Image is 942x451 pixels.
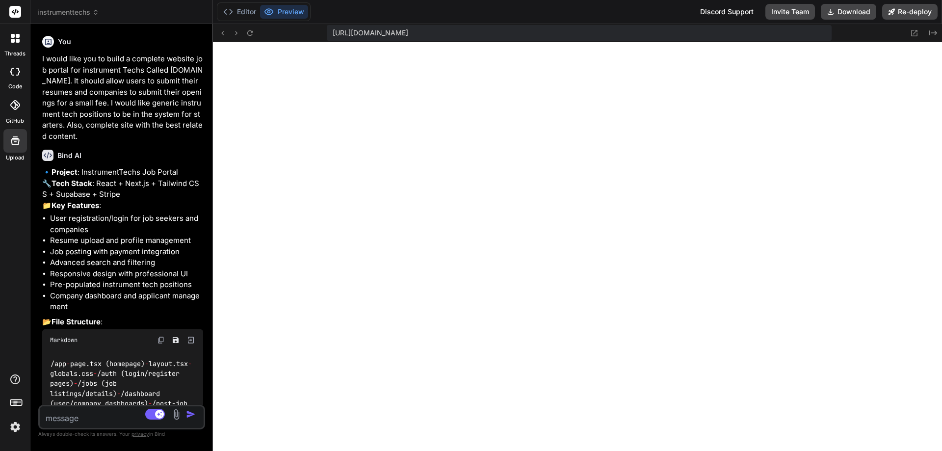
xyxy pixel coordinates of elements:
[765,4,815,20] button: Invite Team
[50,268,203,280] li: Responsive design with professional UI
[157,336,165,344] img: copy
[50,336,78,344] span: Markdown
[50,257,203,268] li: Advanced search and filtering
[38,429,205,439] p: Always double-check its answers. Your in Bind
[50,235,203,246] li: Resume upload and profile management
[694,4,759,20] div: Discord Support
[50,213,203,235] li: User registration/login for job seekers and companies
[6,117,24,125] label: GitHub
[93,369,97,378] span: -
[50,291,203,313] li: Company dashboard and applicant management
[6,154,25,162] label: Upload
[145,359,149,368] span: -
[131,431,149,437] span: privacy
[333,28,408,38] span: [URL][DOMAIN_NAME]
[42,317,203,328] p: 📂 :
[52,179,92,188] strong: Tech Stack
[882,4,938,20] button: Re-deploy
[52,167,78,177] strong: Project
[186,409,196,419] img: icon
[57,151,81,160] h6: Bind AI
[8,82,22,91] label: code
[219,5,260,19] button: Editor
[74,379,78,388] span: -
[52,201,99,210] strong: Key Features
[50,279,203,291] li: Pre-populated instrument tech positions
[186,336,195,345] img: Open in Browser
[52,317,101,326] strong: File Structure
[260,5,308,19] button: Preview
[213,42,942,451] iframe: Preview
[37,7,99,17] span: instrumenttechs
[42,167,203,211] p: 🔹 : InstrumentTechs Job Portal 🔧 : React + Next.js + Tailwind CSS + Supabase + Stripe 📁 :
[148,399,152,408] span: -
[58,37,71,47] h6: You
[117,389,121,398] span: -
[66,359,70,368] span: -
[7,419,24,435] img: settings
[169,333,183,347] button: Save file
[4,50,26,58] label: threads
[188,359,192,368] span: -
[42,53,203,142] p: I would like you to build a complete website job portal for instrument Techs Called [DOMAIN_NAME]...
[171,409,182,420] img: attachment
[821,4,876,20] button: Download
[50,246,203,258] li: Job posting with payment integration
